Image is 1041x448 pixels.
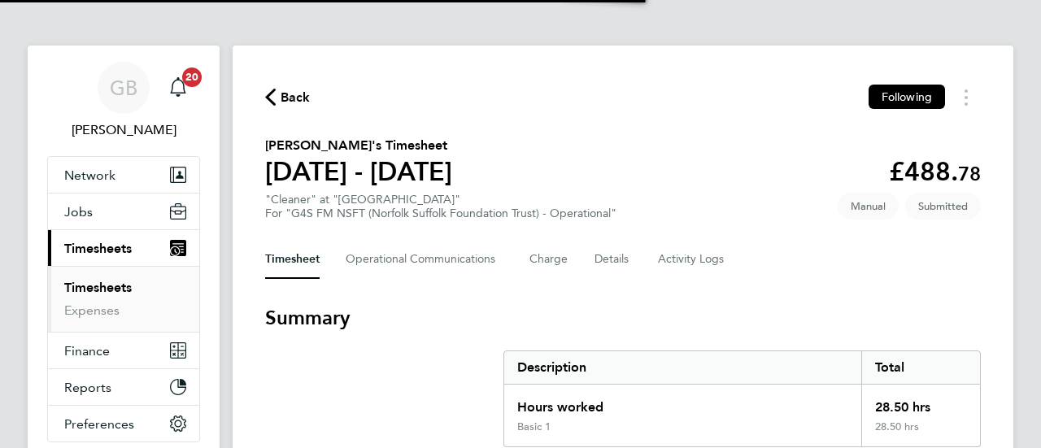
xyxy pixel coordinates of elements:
[64,416,134,432] span: Preferences
[64,204,93,220] span: Jobs
[503,350,981,447] div: Summary
[48,406,199,441] button: Preferences
[64,167,115,183] span: Network
[265,193,616,220] div: "Cleaner" at "[GEOGRAPHIC_DATA]"
[64,380,111,395] span: Reports
[861,351,980,384] div: Total
[162,62,194,114] a: 20
[265,207,616,220] div: For "G4S FM NSFT (Norfolk Suffolk Foundation Trust) - Operational"
[265,136,452,155] h2: [PERSON_NAME]'s Timesheet
[64,302,120,318] a: Expenses
[595,240,632,279] button: Details
[346,240,503,279] button: Operational Communications
[265,240,320,279] button: Timesheet
[882,89,932,104] span: Following
[869,85,945,109] button: Following
[64,280,132,295] a: Timesheets
[861,420,980,446] div: 28.50 hrs
[838,193,899,220] span: This timesheet was manually created.
[64,343,110,359] span: Finance
[48,266,199,332] div: Timesheets
[504,385,861,420] div: Hours worked
[905,193,981,220] span: This timesheet is Submitted.
[958,162,981,185] span: 78
[889,156,981,187] app-decimal: £488.
[952,85,981,110] button: Timesheets Menu
[529,240,568,279] button: Charge
[47,62,200,140] a: GB[PERSON_NAME]
[48,230,199,266] button: Timesheets
[861,385,980,420] div: 28.50 hrs
[47,120,200,140] span: Gianni Bernardi
[64,241,132,256] span: Timesheets
[281,88,311,107] span: Back
[48,157,199,193] button: Network
[265,87,311,107] button: Back
[504,351,861,384] div: Description
[48,333,199,368] button: Finance
[265,155,452,188] h1: [DATE] - [DATE]
[48,369,199,405] button: Reports
[110,77,137,98] span: GB
[48,194,199,229] button: Jobs
[182,67,202,87] span: 20
[658,240,726,279] button: Activity Logs
[517,420,551,433] div: Basic 1
[265,305,981,331] h3: Summary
